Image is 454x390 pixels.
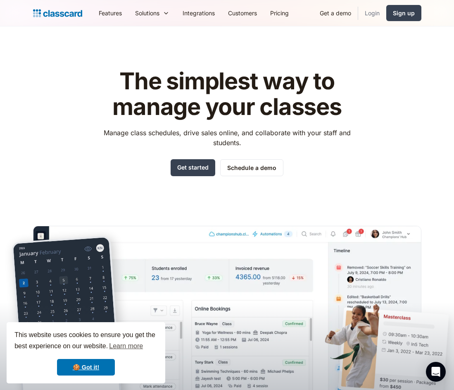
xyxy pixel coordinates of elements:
[33,7,82,19] a: Logo
[264,4,295,22] a: Pricing
[14,330,157,352] span: This website uses cookies to ensure you get the best experience on our website.
[358,4,386,22] a: Login
[220,159,283,176] a: Schedule a demo
[393,9,415,17] div: Sign up
[96,69,358,120] h1: The simplest way to manage your classes
[313,4,358,22] a: Get a demo
[7,322,165,383] div: cookieconsent
[171,159,215,176] a: Get started
[57,359,115,376] a: dismiss cookie message
[96,128,358,148] p: Manage class schedules, drive sales online, and collaborate with your staff and students.
[128,4,176,22] div: Solutions
[426,362,446,382] div: Open Intercom Messenger
[108,340,144,352] a: learn more about cookies
[221,4,264,22] a: Customers
[92,4,128,22] a: Features
[386,5,421,21] a: Sign up
[176,4,221,22] a: Integrations
[135,9,159,17] div: Solutions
